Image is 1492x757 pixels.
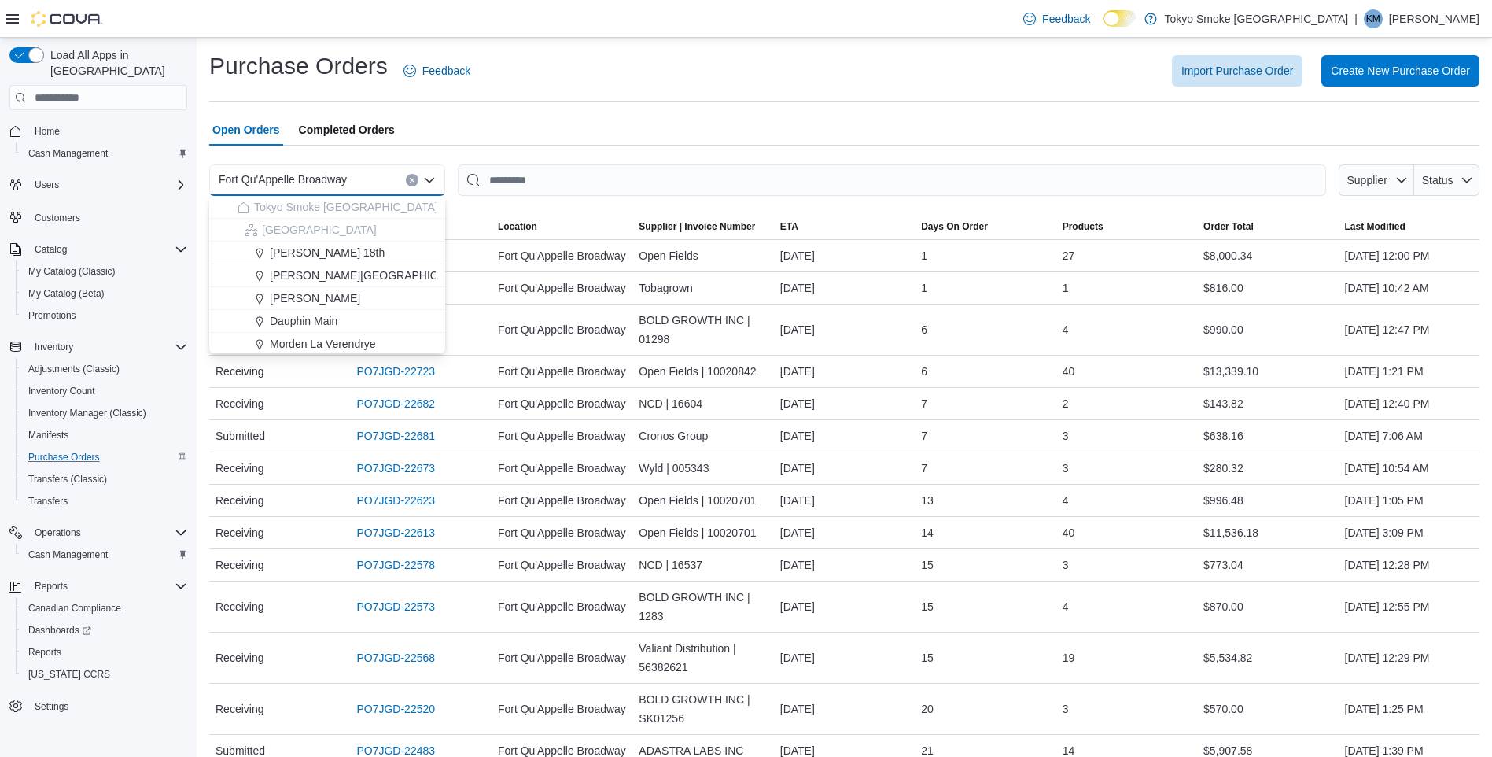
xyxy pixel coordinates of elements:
button: Supplier [1339,164,1414,196]
div: Open Fields | 10020701 [632,517,773,548]
a: PO7JGD-22568 [356,648,435,667]
span: Location [498,220,537,233]
span: Open Orders [212,114,280,146]
span: 15 [921,556,934,574]
a: Reports [22,643,68,662]
a: Purchase Orders [22,448,106,467]
div: NCD | 16537 [632,549,773,581]
button: [PERSON_NAME] 18th [209,242,445,264]
span: 3 [1063,700,1069,718]
div: Kory McNabb [1364,9,1383,28]
a: Transfers (Classic) [22,470,113,489]
span: Washington CCRS [22,665,187,684]
div: $816.00 [1197,272,1338,304]
span: Fort Qu'Appelle Broadway [498,597,626,616]
span: Receiving [216,491,263,510]
span: Customers [28,207,187,227]
span: 6 [921,320,927,339]
a: PO7JGD-22681 [356,427,435,445]
button: Promotions [16,305,193,327]
span: Products [1063,220,1103,233]
button: Inventory Manager (Classic) [16,402,193,424]
span: Purchase Orders [22,448,187,467]
button: Order Total [1197,214,1338,239]
span: Receiving [216,597,263,616]
span: 7 [921,427,927,445]
div: $996.48 [1197,485,1338,516]
span: 1 [1063,279,1069,297]
a: Inventory Manager (Classic) [22,404,153,423]
span: Dark Mode [1103,27,1104,28]
span: Adjustments (Classic) [28,363,120,375]
span: 1 [921,246,927,265]
span: My Catalog (Classic) [28,265,116,278]
button: Days On Order [915,214,1055,239]
a: Settings [28,697,75,716]
input: This is a search bar. After typing your query, hit enter to filter the results lower in the page. [458,164,1326,196]
a: PO7JGD-22623 [356,491,435,510]
div: [DATE] 7:06 AM [1339,420,1480,452]
button: Purchase Orders [16,446,193,468]
div: [DATE] 1:05 PM [1339,485,1480,516]
span: Receiving [216,362,263,381]
span: Supplier [1347,174,1387,186]
button: Cash Management [16,544,193,566]
span: Receiving [216,459,263,478]
a: Feedback [397,55,477,87]
button: My Catalog (Classic) [16,260,193,282]
span: 20 [921,700,934,718]
span: 3 [1063,427,1069,445]
span: 14 [921,523,934,542]
div: [DATE] 12:47 PM [1339,314,1480,345]
div: Tobagrown [632,272,773,304]
span: Canadian Compliance [28,602,121,615]
div: [DATE] [774,485,915,516]
span: 27 [1063,246,1075,265]
a: PO7JGD-22520 [356,700,435,718]
button: Reports [28,577,74,596]
div: Open Fields | 10020701 [632,485,773,516]
span: 13 [921,491,934,510]
button: Last Modified [1339,214,1480,239]
a: PO7JGD-22573 [356,597,435,616]
span: Fort Qu'Appelle Broadway [498,459,626,478]
span: Fort Qu'Appelle Broadway [498,556,626,574]
div: [DATE] 12:00 PM [1339,240,1480,271]
div: [DATE] 12:29 PM [1339,642,1480,674]
span: Dauphin Main [270,313,337,329]
div: [DATE] [774,591,915,622]
a: Inventory Count [22,382,101,401]
span: ETA [780,220,798,233]
span: Fort Qu'Appelle Broadway [498,394,626,413]
div: $990.00 [1197,314,1338,345]
button: Import Purchase Order [1172,55,1302,87]
div: [DATE] 3:09 PM [1339,517,1480,548]
div: [DATE] [774,549,915,581]
button: Clear input [406,174,418,186]
button: Manifests [16,424,193,446]
span: Receiving [216,394,263,413]
button: [PERSON_NAME][GEOGRAPHIC_DATA] [209,264,445,287]
div: $5,534.82 [1197,642,1338,674]
a: Cash Management [22,144,114,163]
span: Fort Qu'Appelle Broadway [498,362,626,381]
div: [DATE] [774,314,915,345]
div: BOLD GROWTH INC | SK01256 [632,684,773,734]
span: [PERSON_NAME][GEOGRAPHIC_DATA] [270,268,475,283]
span: Customers [35,212,80,224]
p: [PERSON_NAME] [1389,9,1479,28]
span: 2 [1063,394,1069,413]
span: 6 [921,362,927,381]
span: My Catalog (Beta) [28,287,105,300]
a: Feedback [1017,3,1096,35]
h1: Purchase Orders [209,50,388,82]
button: Products [1056,214,1197,239]
span: [US_STATE] CCRS [28,668,110,681]
span: Fort Qu'Appelle Broadway [498,427,626,445]
span: Fort Qu'Appelle Broadway [498,700,626,718]
span: Users [35,179,59,191]
a: Cash Management [22,545,114,564]
span: Operations [28,523,187,542]
div: Valiant Distribution | 56382621 [632,633,773,683]
span: Reports [22,643,187,662]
